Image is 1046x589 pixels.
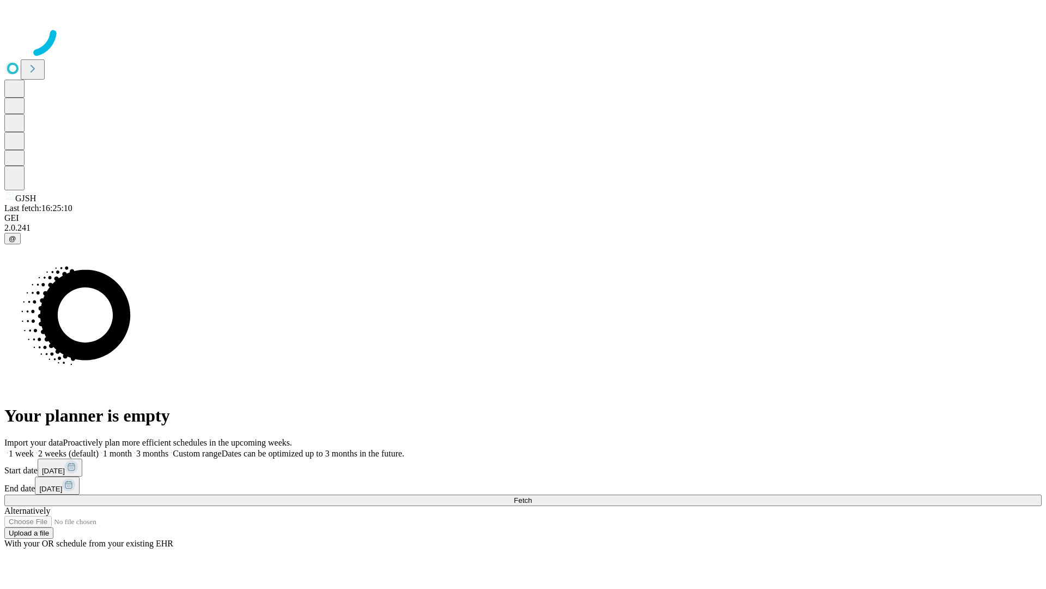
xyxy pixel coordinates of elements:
[4,527,53,539] button: Upload a file
[15,194,36,203] span: GJSH
[4,406,1042,426] h1: Your planner is empty
[4,223,1042,233] div: 2.0.241
[38,449,99,458] span: 2 weeks (default)
[4,539,173,548] span: With your OR schedule from your existing EHR
[63,438,292,447] span: Proactively plan more efficient schedules in the upcoming weeks.
[4,203,72,213] span: Last fetch: 16:25:10
[39,485,62,493] span: [DATE]
[4,459,1042,477] div: Start date
[9,235,16,243] span: @
[514,496,532,504] span: Fetch
[4,233,21,244] button: @
[4,495,1042,506] button: Fetch
[222,449,404,458] span: Dates can be optimized up to 3 months in the future.
[4,477,1042,495] div: End date
[136,449,168,458] span: 3 months
[4,506,50,515] span: Alternatively
[9,449,34,458] span: 1 week
[103,449,132,458] span: 1 month
[38,459,82,477] button: [DATE]
[4,213,1042,223] div: GEI
[35,477,80,495] button: [DATE]
[173,449,221,458] span: Custom range
[42,467,65,475] span: [DATE]
[4,438,63,447] span: Import your data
